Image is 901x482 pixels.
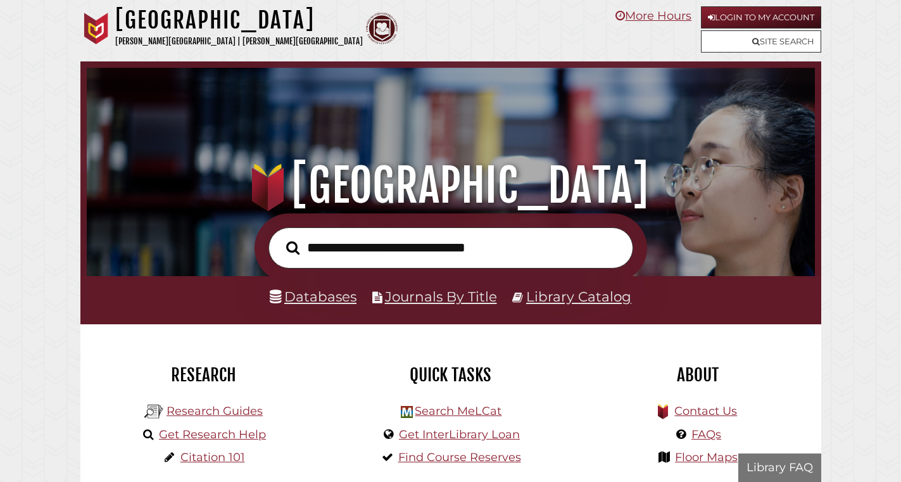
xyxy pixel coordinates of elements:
a: FAQs [691,428,721,441]
h1: [GEOGRAPHIC_DATA] [100,158,801,213]
a: Journals By Title [385,288,497,305]
h2: About [584,364,812,386]
img: Calvin University [80,13,112,44]
a: Library Catalog [526,288,631,305]
img: Hekman Library Logo [401,406,413,418]
a: Login to My Account [701,6,821,29]
button: Search [280,238,306,258]
img: Hekman Library Logo [144,402,163,421]
a: Search MeLCat [415,404,501,418]
a: Contact Us [674,404,737,418]
a: Get Research Help [159,428,266,441]
a: Databases [270,288,356,305]
img: Calvin Theological Seminary [366,13,398,44]
i: Search [286,241,299,255]
h2: Research [90,364,318,386]
a: Research Guides [167,404,263,418]
h2: Quick Tasks [337,364,565,386]
a: Site Search [701,30,821,53]
a: Find Course Reserves [398,450,521,464]
a: Get InterLibrary Loan [399,428,520,441]
h1: [GEOGRAPHIC_DATA] [115,6,363,34]
a: Citation 101 [180,450,245,464]
a: More Hours [615,9,691,23]
a: Floor Maps [675,450,738,464]
p: [PERSON_NAME][GEOGRAPHIC_DATA] | [PERSON_NAME][GEOGRAPHIC_DATA] [115,34,363,49]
